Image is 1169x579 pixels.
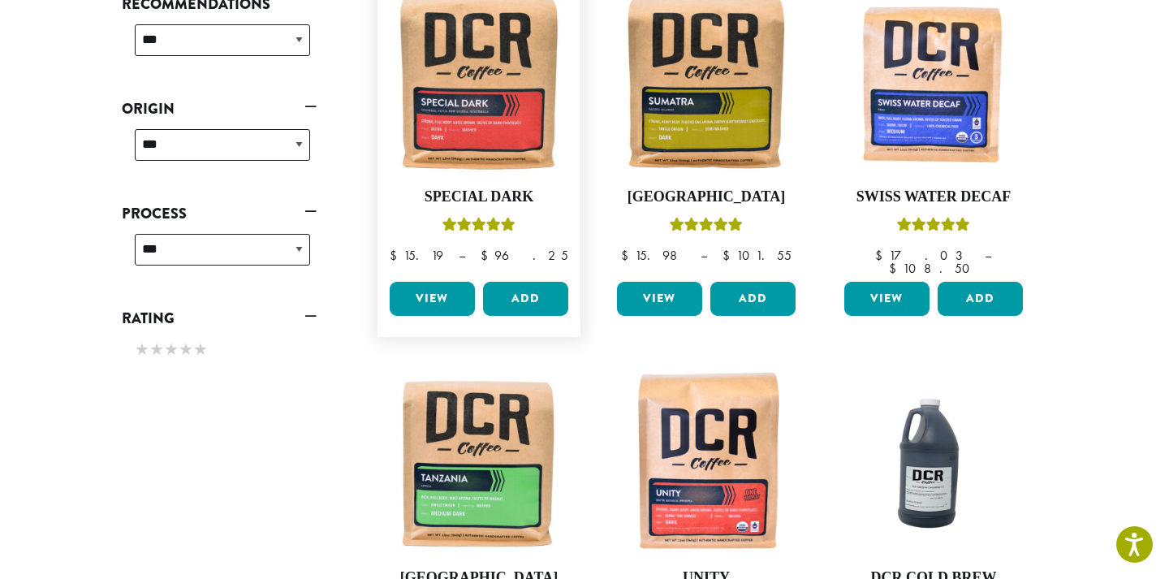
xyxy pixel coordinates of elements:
[390,247,403,264] span: $
[985,247,991,264] span: –
[844,282,930,316] a: View
[135,338,149,361] span: ★
[701,247,707,264] span: –
[193,338,208,361] span: ★
[122,95,317,123] a: Origin
[390,282,475,316] a: View
[938,282,1023,316] button: Add
[386,369,572,556] img: Tanzania-12oz-300x300.jpg
[122,227,317,285] div: Process
[164,338,179,361] span: ★
[179,338,193,361] span: ★
[122,305,317,332] a: Rating
[710,282,796,316] button: Add
[840,188,1027,206] h4: Swiss Water Decaf
[149,338,164,361] span: ★
[621,247,635,264] span: $
[875,247,969,264] bdi: 17.03
[390,247,443,264] bdi: 15.19
[613,188,800,206] h4: [GEOGRAPHIC_DATA]
[122,18,317,76] div: Brew Recommendations
[122,332,317,369] div: Rating
[617,282,702,316] a: View
[889,260,903,277] span: $
[723,247,792,264] bdi: 101.55
[459,247,465,264] span: –
[875,247,889,264] span: $
[613,369,800,556] img: DCR-Unity-Coffee-Bag-300x300.png
[442,215,515,240] div: Rated 5.00 out of 5
[670,215,743,240] div: Rated 5.00 out of 5
[723,247,736,264] span: $
[621,247,685,264] bdi: 15.98
[481,247,494,264] span: $
[897,215,970,240] div: Rated 5.00 out of 5
[483,282,568,316] button: Add
[122,123,317,180] div: Origin
[840,369,1027,556] img: DCR-Cold-Brew-Concentrate.jpg
[481,247,568,264] bdi: 96.25
[889,260,977,277] bdi: 108.50
[122,200,317,227] a: Process
[386,188,572,206] h4: Special Dark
